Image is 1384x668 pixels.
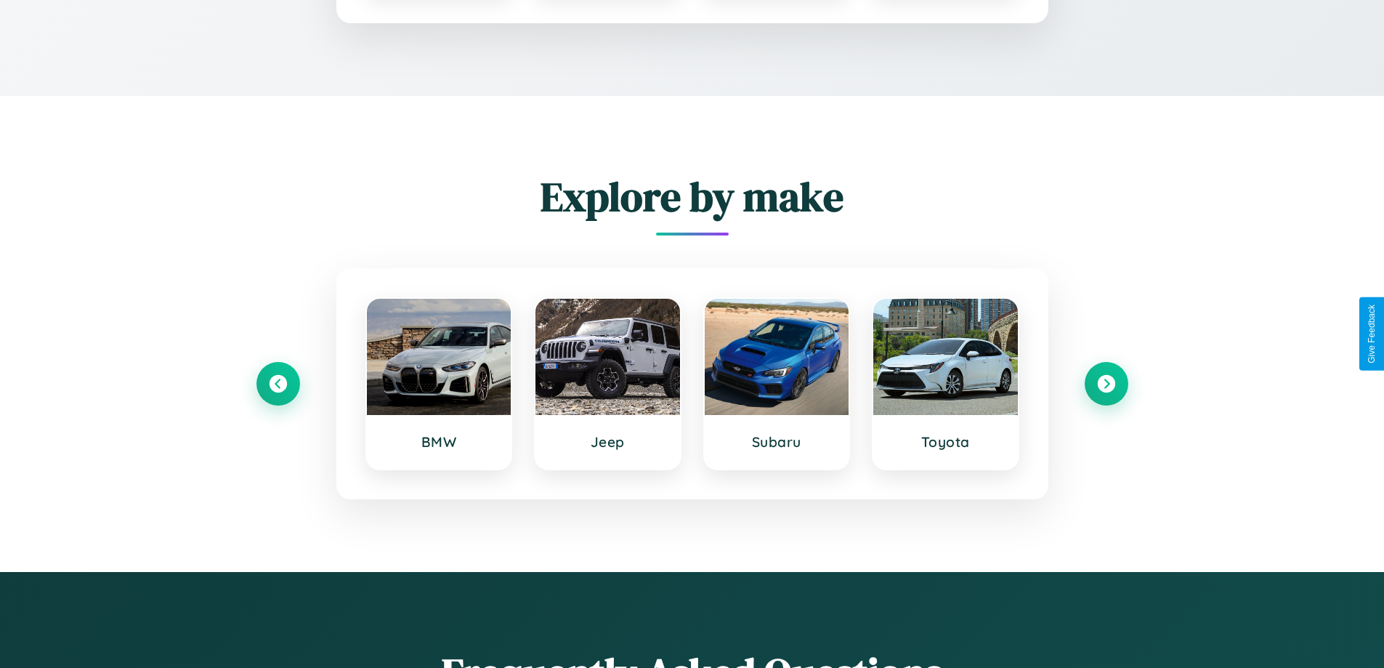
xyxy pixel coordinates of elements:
[719,433,835,451] h3: Subaru
[888,433,1003,451] h3: Toyota
[1367,305,1377,363] div: Give Feedback
[381,433,497,451] h3: BMW
[550,433,665,451] h3: Jeep
[256,169,1128,225] h2: Explore by make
